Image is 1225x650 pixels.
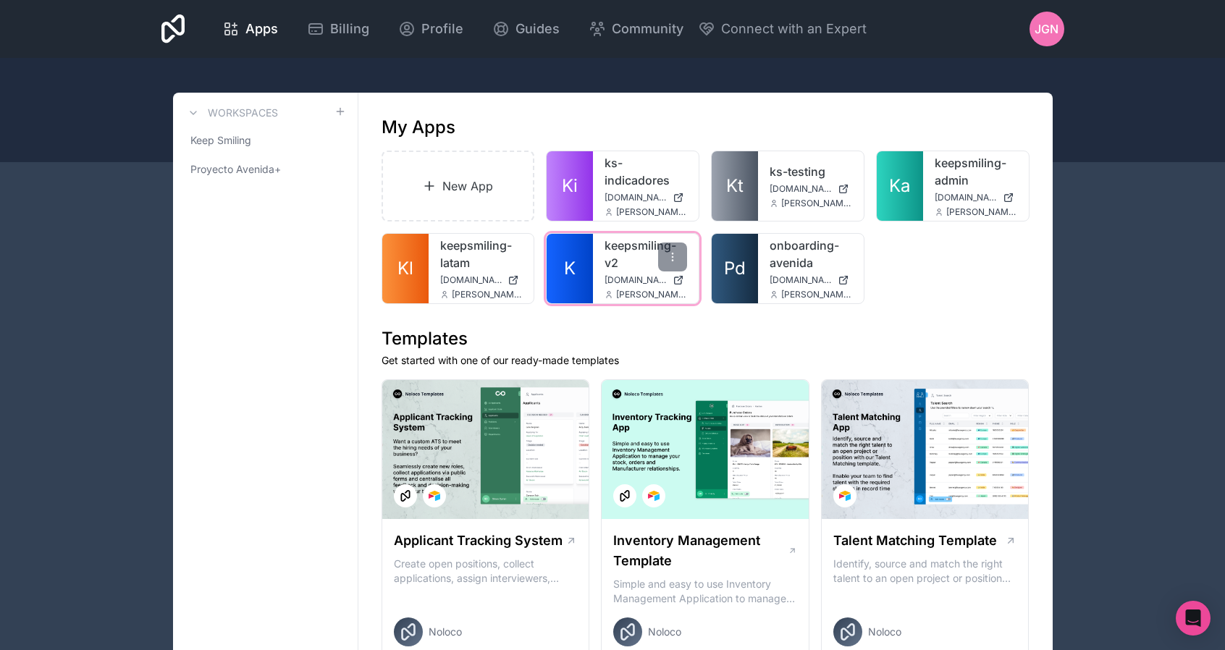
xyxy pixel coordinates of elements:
span: Profile [421,19,463,39]
a: Pd [712,234,758,303]
span: [PERSON_NAME][EMAIL_ADDRESS][DOMAIN_NAME] [946,206,1017,218]
a: Keep Smiling [185,127,346,153]
span: [PERSON_NAME][EMAIL_ADDRESS][DOMAIN_NAME] [781,289,852,300]
span: Keep Smiling [190,133,251,148]
a: [DOMAIN_NAME] [770,183,852,195]
a: keepsmiling-admin [935,154,1017,189]
span: Proyecto Avenida+ [190,162,281,177]
h1: Talent Matching Template [833,531,997,551]
a: [DOMAIN_NAME] [935,192,1017,203]
span: [DOMAIN_NAME] [770,274,832,286]
a: [DOMAIN_NAME] [770,274,852,286]
img: Airtable Logo [839,490,851,502]
h1: Inventory Management Template [613,531,787,571]
span: Noloco [868,625,901,639]
span: Community [612,19,683,39]
span: Guides [515,19,560,39]
img: Airtable Logo [648,490,660,502]
a: onboarding-avenida [770,237,852,271]
a: keepsmiling-v2 [605,237,687,271]
a: keepsmiling-latam [440,237,523,271]
span: Pd [724,257,746,280]
a: [DOMAIN_NAME] [605,274,687,286]
a: Proyecto Avenida+ [185,156,346,182]
span: Noloco [429,625,462,639]
span: [DOMAIN_NAME] [605,192,667,203]
img: Airtable Logo [429,490,440,502]
a: New App [382,151,535,221]
a: Profile [387,13,475,45]
a: [DOMAIN_NAME] [440,274,523,286]
span: Billing [330,19,369,39]
a: Apps [211,13,290,45]
span: [PERSON_NAME][EMAIL_ADDRESS][DOMAIN_NAME] [616,289,687,300]
span: [DOMAIN_NAME] [440,274,502,286]
a: Workspaces [185,104,278,122]
span: K [564,257,576,280]
span: [DOMAIN_NAME] [605,274,667,286]
span: Kl [397,257,413,280]
p: Create open positions, collect applications, assign interviewers, centralise candidate feedback a... [394,557,578,586]
a: Kl [382,234,429,303]
span: [PERSON_NAME][EMAIL_ADDRESS][DOMAIN_NAME] [616,206,687,218]
h1: Templates [382,327,1030,350]
span: JGN [1035,20,1058,38]
span: [PERSON_NAME][EMAIL_ADDRESS][DOMAIN_NAME] [452,289,523,300]
a: Community [577,13,695,45]
span: Ka [889,174,910,198]
span: Apps [245,19,278,39]
button: Connect with an Expert [698,19,867,39]
p: Get started with one of our ready-made templates [382,353,1030,368]
span: [DOMAIN_NAME] [935,192,997,203]
h3: Workspaces [208,106,278,120]
div: Open Intercom Messenger [1176,601,1211,636]
span: Ki [562,174,578,198]
span: Noloco [648,625,681,639]
a: Billing [295,13,381,45]
a: K [547,234,593,303]
a: ks-testing [770,163,852,180]
span: [PERSON_NAME][EMAIL_ADDRESS][DOMAIN_NAME] [781,198,852,209]
span: Connect with an Expert [721,19,867,39]
a: Kt [712,151,758,221]
a: Guides [481,13,571,45]
a: [DOMAIN_NAME] [605,192,687,203]
p: Identify, source and match the right talent to an open project or position with our Talent Matchi... [833,557,1017,586]
a: ks-indicadores [605,154,687,189]
h1: My Apps [382,116,455,139]
a: Ki [547,151,593,221]
span: Kt [726,174,744,198]
h1: Applicant Tracking System [394,531,563,551]
a: Ka [877,151,923,221]
p: Simple and easy to use Inventory Management Application to manage your stock, orders and Manufact... [613,577,797,606]
span: [DOMAIN_NAME] [770,183,832,195]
